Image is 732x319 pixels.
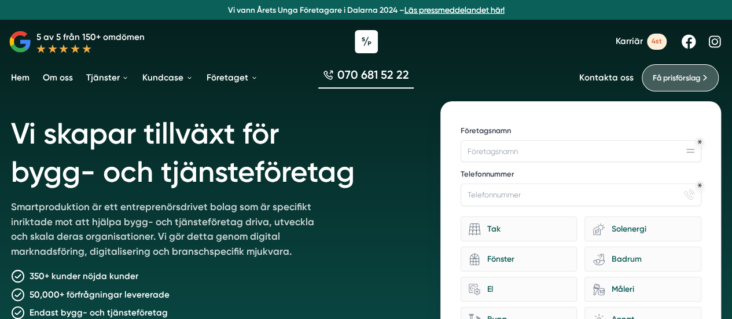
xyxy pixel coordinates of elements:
[30,269,138,283] p: 350+ kunder nöjda kunder
[652,72,700,84] span: Få prisförslag
[697,140,702,144] div: Obligatoriskt
[9,64,32,93] a: Hem
[11,101,414,200] h1: Vi skapar tillväxt för bygg- och tjänsteföretag
[30,288,170,302] p: 50,000+ förfrågningar levererade
[615,36,642,47] span: Karriär
[697,183,702,188] div: Obligatoriskt
[461,140,701,162] input: Företagsnamn
[579,72,633,83] a: Kontakta oss
[461,126,701,138] label: Företagsnamn
[36,30,145,44] p: 5 av 5 från 150+ omdömen
[404,5,505,14] a: Läs pressmeddelandet här!
[461,169,701,182] label: Telefonnummer
[41,64,75,93] a: Om oss
[11,200,328,263] p: Smartproduktion är ett entreprenörsdrivet bolag som är specifikt inriktade mot att hjälpa bygg- o...
[337,67,409,83] span: 070 681 52 22
[318,67,414,89] a: 070 681 52 22
[615,34,667,49] a: Karriär 4st
[647,34,667,49] span: 4st
[140,64,195,93] a: Kundcase
[204,64,260,93] a: Företaget
[642,64,719,91] a: Få prisförslag
[84,64,131,93] a: Tjänster
[461,184,701,206] input: Telefonnummer
[5,5,728,16] p: Vi vann Årets Unga Företagare i Dalarna 2024 –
